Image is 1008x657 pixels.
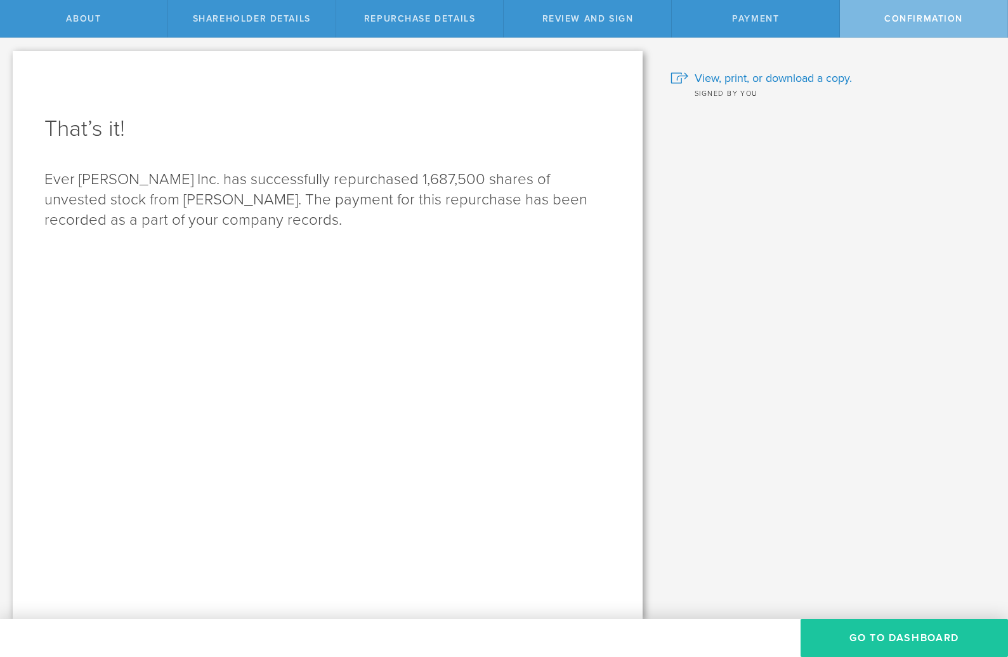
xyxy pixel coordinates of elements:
div: Signed by you [671,86,989,99]
span: Repurchase Details [364,13,476,24]
span: About [66,13,101,24]
span: View, print, or download a copy. [695,70,852,86]
span: Confirmation [884,13,963,24]
span: Review and Sign [542,13,634,24]
h1: That’s it! [44,114,611,144]
iframe: Chat Widget [945,558,1008,619]
button: Go to Dashboard [801,619,1008,657]
p: Ever [PERSON_NAME] Inc. has successfully repurchased 1,687,500 shares of unvested stock from [PER... [44,169,611,230]
span: Shareholder Details [193,13,311,24]
span: Payment [732,13,779,24]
